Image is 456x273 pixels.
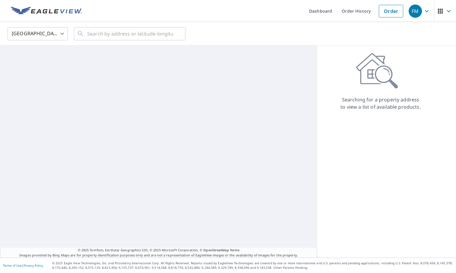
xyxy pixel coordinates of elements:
p: Searching for a property address to view a list of available products. [340,96,421,110]
img: EV Logo [11,7,82,16]
div: FM [409,5,422,18]
p: © 2025 Eagle View Technologies, Inc. and Pictometry International Corp. All Rights Reserved. Repo... [52,261,453,270]
p: | [3,264,43,267]
a: OpenStreetMap [203,248,229,252]
span: © 2025 TomTom, Earthstar Geographics SIO, © 2025 Microsoft Corporation, © [78,248,240,253]
a: Terms [230,248,240,252]
a: Order [379,5,403,17]
div: [GEOGRAPHIC_DATA] [8,25,68,42]
a: Terms of Use [3,263,22,268]
a: Privacy Policy [24,263,43,268]
input: Search by address or latitude-longitude [87,25,173,42]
